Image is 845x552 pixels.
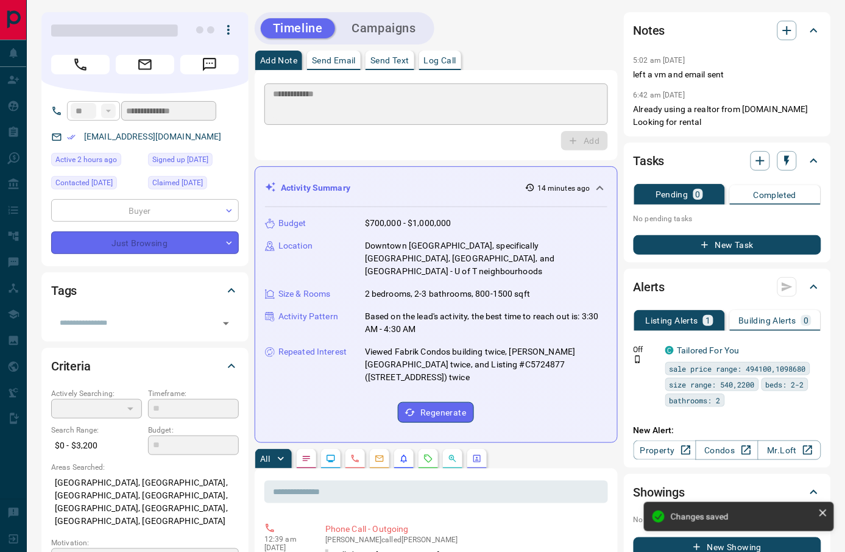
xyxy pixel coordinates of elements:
[754,191,797,199] p: Completed
[804,316,808,325] p: 0
[325,536,603,544] p: [PERSON_NAME] called [PERSON_NAME]
[365,217,451,230] p: $700,000 - $1,000,000
[350,454,360,464] svg: Calls
[398,402,474,423] button: Regenerate
[375,454,384,464] svg: Emails
[696,441,758,460] a: Condos
[51,473,239,531] p: [GEOGRAPHIC_DATA], [GEOGRAPHIC_DATA], [GEOGRAPHIC_DATA], [GEOGRAPHIC_DATA], [GEOGRAPHIC_DATA], [G...
[148,153,239,170] div: Wed Sep 30 2020
[634,91,685,99] p: 6:42 am [DATE]
[399,454,409,464] svg: Listing Alerts
[261,18,335,38] button: Timeline
[51,537,239,548] p: Motivation:
[180,55,239,74] span: Message
[677,345,740,355] a: Tailored For You
[370,56,409,65] p: Send Text
[646,316,699,325] p: Listing Alerts
[326,454,336,464] svg: Lead Browsing Activity
[656,190,688,199] p: Pending
[152,177,203,189] span: Claimed [DATE]
[273,89,599,120] textarea: To enrich screen reader interactions, please activate Accessibility in Grammarly extension settings
[634,56,685,65] p: 5:02 am [DATE]
[278,345,347,358] p: Repeated Interest
[51,462,239,473] p: Areas Searched:
[264,543,307,552] p: [DATE]
[51,425,142,436] p: Search Range:
[537,183,590,194] p: 14 minutes ago
[634,146,821,175] div: Tasks
[281,182,350,194] p: Activity Summary
[51,153,142,170] div: Tue Oct 14 2025
[51,436,142,456] p: $0 - $3,200
[325,523,603,536] p: Phone Call - Outgoing
[634,21,665,40] h2: Notes
[634,277,665,297] h2: Alerts
[340,18,428,38] button: Campaigns
[365,310,607,336] p: Based on the lead's activity, the best time to reach out is: 3:30 AM - 4:30 AM
[51,232,239,254] div: Just Browsing
[670,363,806,375] span: sale price range: 494100,1098680
[634,151,665,171] h2: Tasks
[260,56,297,65] p: Add Note
[51,176,142,193] div: Sat Jun 28 2025
[51,356,91,376] h2: Criteria
[634,441,696,460] a: Property
[278,310,338,323] p: Activity Pattern
[634,478,821,507] div: Showings
[278,217,306,230] p: Budget
[758,441,821,460] a: Mr.Loft
[51,352,239,381] div: Criteria
[738,316,796,325] p: Building Alerts
[152,154,208,166] span: Signed up [DATE]
[51,276,239,305] div: Tags
[148,425,239,436] p: Budget:
[670,394,721,406] span: bathrooms: 2
[312,56,356,65] p: Send Email
[634,103,821,129] p: Already using a realtor from [DOMAIN_NAME] Looking for rental
[55,177,113,189] span: Contacted [DATE]
[634,235,821,255] button: New Task
[634,355,642,364] svg: Push Notification Only
[148,388,239,399] p: Timeframe:
[696,190,701,199] p: 0
[302,454,311,464] svg: Notes
[472,454,482,464] svg: Agent Actions
[634,68,821,81] p: left a vm and email sent
[51,199,239,222] div: Buyer
[634,272,821,302] div: Alerts
[448,454,458,464] svg: Opportunities
[264,535,307,543] p: 12:39 am
[278,288,331,300] p: Size & Rooms
[116,55,174,74] span: Email
[260,455,270,463] p: All
[670,378,755,391] span: size range: 540,2200
[51,388,142,399] p: Actively Searching:
[665,346,674,355] div: condos.ca
[634,424,821,437] p: New Alert:
[705,316,710,325] p: 1
[423,454,433,464] svg: Requests
[634,514,821,525] p: No showings booked
[424,56,456,65] p: Log Call
[766,378,804,391] span: beds: 2-2
[365,239,607,278] p: Downtown [GEOGRAPHIC_DATA], specifically [GEOGRAPHIC_DATA], [GEOGRAPHIC_DATA], and [GEOGRAPHIC_DA...
[148,176,239,193] div: Fri Feb 16 2024
[278,239,313,252] p: Location
[365,288,530,300] p: 2 bedrooms, 2-3 bathrooms, 800-1500 sqft
[634,210,821,228] p: No pending tasks
[55,154,117,166] span: Active 2 hours ago
[217,315,235,332] button: Open
[634,16,821,45] div: Notes
[671,512,813,522] div: Changes saved
[51,281,77,300] h2: Tags
[634,483,685,502] h2: Showings
[365,345,607,384] p: Viewed Fabrik Condos building twice, [PERSON_NAME][GEOGRAPHIC_DATA] twice, and Listing #C5724877 ...
[265,177,607,199] div: Activity Summary14 minutes ago
[67,133,76,141] svg: Email Verified
[51,55,110,74] span: Call
[84,132,222,141] a: [EMAIL_ADDRESS][DOMAIN_NAME]
[634,344,658,355] p: Off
